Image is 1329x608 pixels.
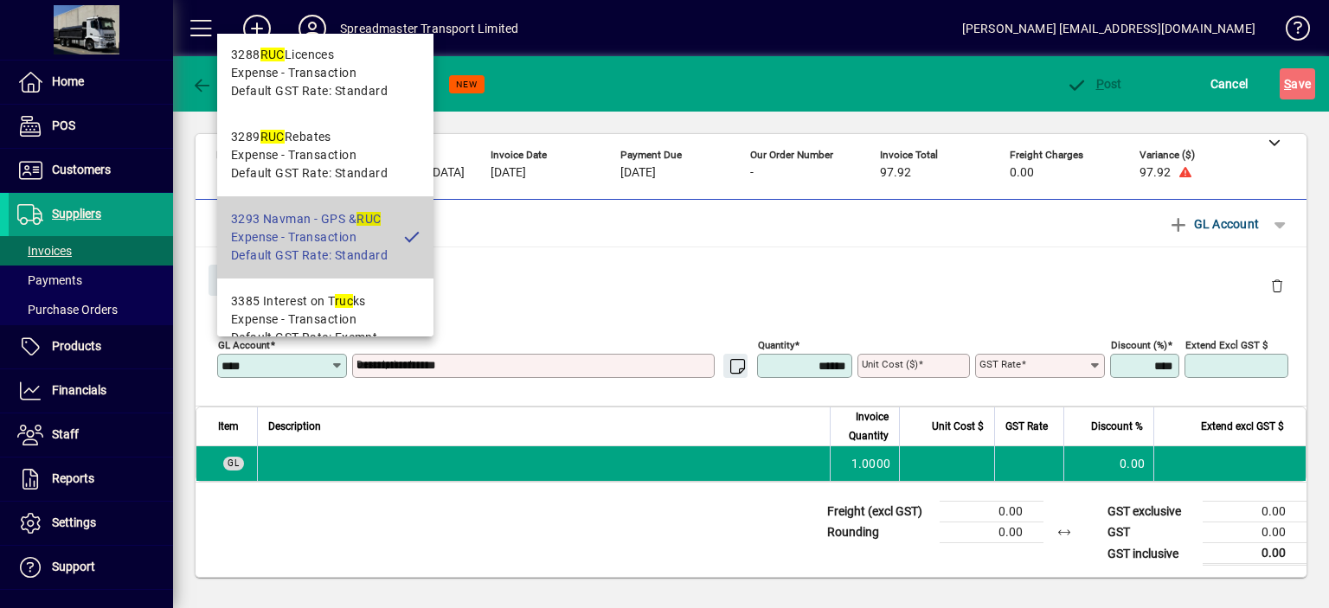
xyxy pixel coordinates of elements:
span: Home [52,74,84,88]
button: Add [229,13,285,44]
td: 0.00 [1063,446,1153,481]
span: [DATE] [491,166,526,180]
span: ave [1284,70,1311,98]
span: Item [218,417,239,436]
span: Close [215,266,260,295]
span: - [750,166,754,180]
span: Reports [52,471,94,485]
mat-label: Extend excl GST $ [1185,339,1268,351]
a: Purchase Orders [9,295,173,324]
span: Unit Cost $ [932,417,984,436]
button: Save [1280,68,1315,99]
span: S [1284,77,1291,91]
button: Back [187,68,254,99]
button: Cancel [1206,68,1253,99]
app-page-header-button: Back [173,68,268,99]
span: Products [52,339,101,353]
a: Reports [9,458,173,501]
td: 0.00 [940,522,1043,543]
span: Support [52,560,95,573]
span: P [1096,77,1104,91]
button: Post [1062,68,1127,99]
a: Knowledge Base [1273,3,1307,60]
a: Payments [9,266,173,295]
span: Back [191,77,249,91]
td: 0.00 [1203,543,1307,565]
a: Settings [9,502,173,545]
div: Spreadmaster Transport Limited [340,15,518,42]
span: Suppliers [52,207,101,221]
span: 1008 - Navman Wireless [GEOGRAPHIC_DATA] [216,166,465,180]
span: [DATE] [620,166,656,180]
span: POS [52,118,75,132]
span: Cancel [1210,70,1249,98]
a: Staff [9,413,173,457]
span: 97.92 [1140,166,1171,180]
app-page-header-button: Delete [1256,278,1298,293]
button: Profile [285,13,340,44]
div: [PERSON_NAME] [EMAIL_ADDRESS][DOMAIN_NAME] [962,15,1255,42]
span: GL [228,458,240,468]
span: 97.92 [880,166,911,180]
button: Close [209,265,267,296]
td: 0.00 [1203,502,1307,522]
span: Staff [52,427,79,441]
td: Rounding [819,522,940,543]
a: Support [9,546,173,589]
span: ost [1066,77,1122,91]
mat-label: Quantity [758,339,794,351]
span: 0.00 [1010,166,1034,180]
span: Invoice Quantity [841,407,889,445]
mat-label: GL Account [218,339,270,351]
mat-label: Unit Cost ($) [862,358,918,370]
td: 0.00 [940,502,1043,522]
a: Financials [9,369,173,413]
span: Extend excl GST $ [1201,417,1284,436]
td: 1.0000 [830,446,899,481]
div: Supplier Invoice [281,70,432,98]
span: Description [268,417,321,436]
span: Payments [17,273,82,287]
div: Gl Account [196,247,1307,310]
button: Delete [1256,265,1298,306]
td: GST inclusive [1099,543,1203,565]
span: Discount % [1091,417,1143,436]
span: Customers [52,163,111,176]
mat-label: Description [356,358,408,370]
span: Purchase Orders [17,303,118,317]
a: POS [9,105,173,148]
td: GST exclusive [1099,502,1203,522]
span: Financials [52,383,106,397]
a: Customers [9,149,173,192]
a: Home [9,61,173,104]
app-page-header-button: Close [204,272,272,287]
a: Products [9,325,173,368]
td: GST [1099,522,1203,543]
span: GST Rate [1005,417,1048,436]
span: Settings [52,515,96,529]
span: NEW [456,79,478,90]
td: Freight (excl GST) [819,502,940,522]
span: Invoices [17,244,72,258]
a: Invoices [9,236,173,266]
mat-label: GST rate [979,358,1021,370]
mat-label: Discount (%) [1111,339,1167,351]
td: 0.00 [1203,522,1307,543]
